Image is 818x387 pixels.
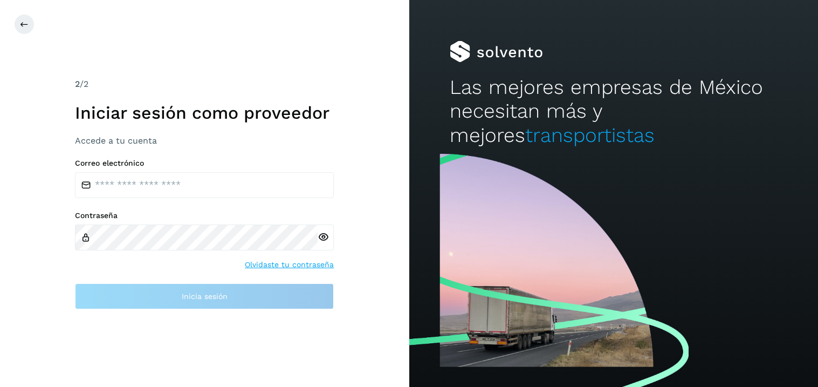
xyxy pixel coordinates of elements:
[75,211,334,220] label: Contraseña
[75,135,334,146] h3: Accede a tu cuenta
[182,293,228,300] span: Inicia sesión
[525,124,655,147] span: transportistas
[75,103,334,123] h1: Iniciar sesión como proveedor
[75,283,334,309] button: Inicia sesión
[245,259,334,270] a: Olvidaste tu contraseña
[75,78,334,91] div: /2
[450,76,777,147] h2: Las mejores empresas de México necesitan más y mejores
[75,79,80,89] span: 2
[75,159,334,168] label: Correo electrónico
